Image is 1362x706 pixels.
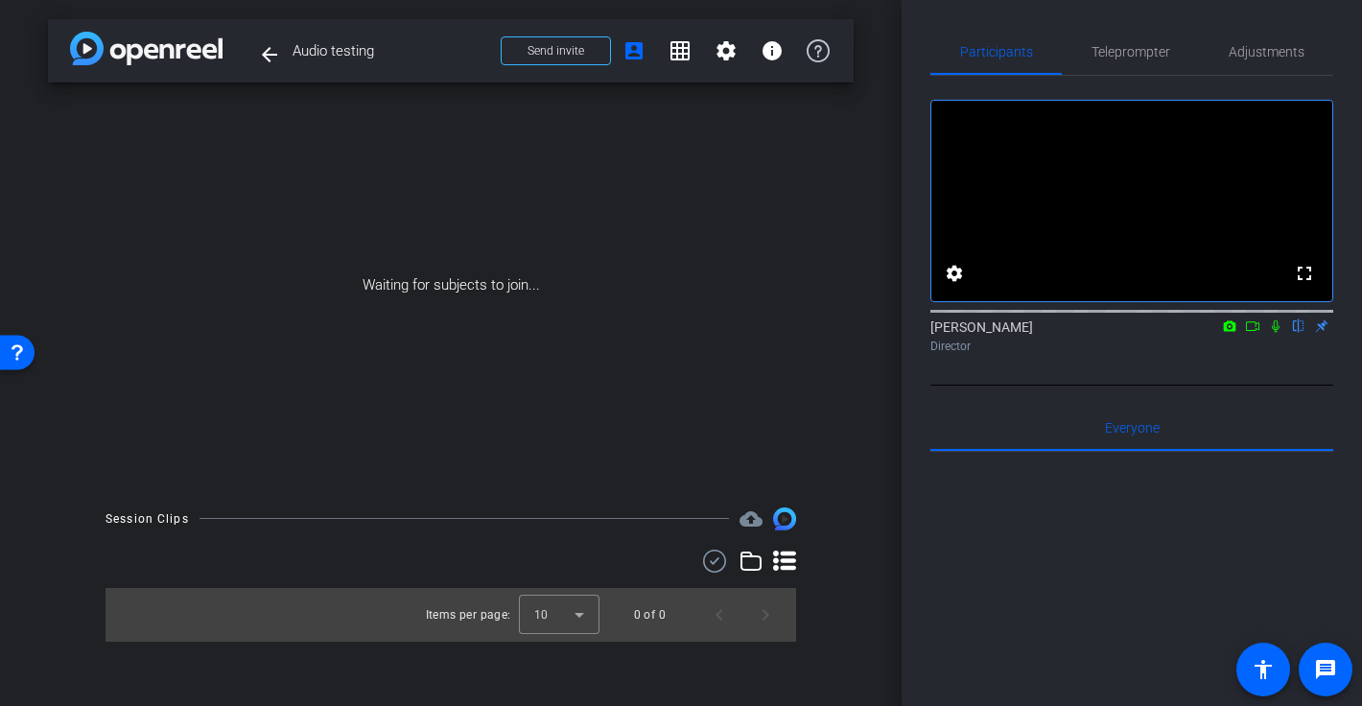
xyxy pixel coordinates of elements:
[1252,658,1275,681] mat-icon: accessibility
[258,43,281,66] mat-icon: arrow_back
[930,318,1333,355] div: [PERSON_NAME]
[1314,658,1337,681] mat-icon: message
[1092,45,1170,59] span: Teleprompter
[106,509,189,529] div: Session Clips
[48,82,854,488] div: Waiting for subjects to join...
[930,338,1333,355] div: Director
[1293,262,1316,285] mat-icon: fullscreen
[70,32,223,65] img: app-logo
[1287,317,1310,334] mat-icon: flip
[1105,421,1160,435] span: Everyone
[1229,45,1304,59] span: Adjustments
